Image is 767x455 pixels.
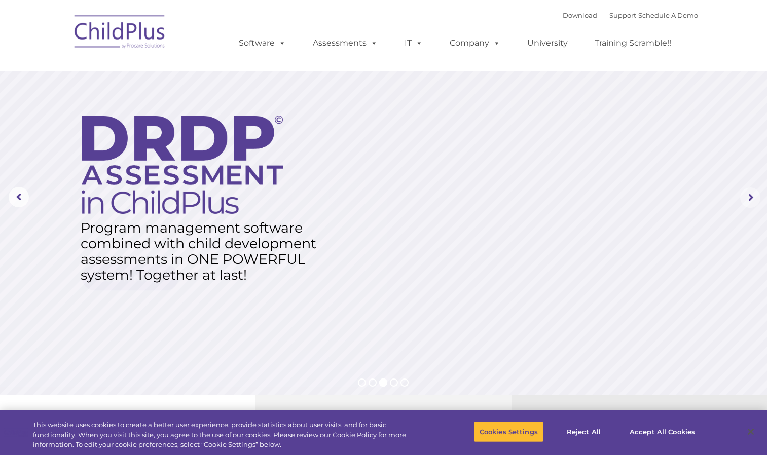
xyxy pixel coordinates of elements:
[563,11,597,19] a: Download
[81,220,326,283] rs-layer: Program management software combined with child development assessments in ONE POWERFUL system! T...
[585,33,681,53] a: Training Scramble!!
[609,11,636,19] a: Support
[740,421,762,443] button: Close
[394,33,433,53] a: IT
[141,108,184,116] span: Phone number
[229,33,296,53] a: Software
[69,8,171,59] img: ChildPlus by Procare Solutions
[141,67,172,74] span: Last name
[517,33,578,53] a: University
[440,33,510,53] a: Company
[552,421,615,442] button: Reject All
[82,116,283,214] img: DRDP Assessment in ChildPlus
[624,421,701,442] button: Accept All Cookies
[563,11,698,19] font: |
[33,420,422,450] div: This website uses cookies to create a better user experience, provide statistics about user visit...
[82,264,178,290] a: Learn More
[474,421,543,442] button: Cookies Settings
[303,33,388,53] a: Assessments
[638,11,698,19] a: Schedule A Demo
